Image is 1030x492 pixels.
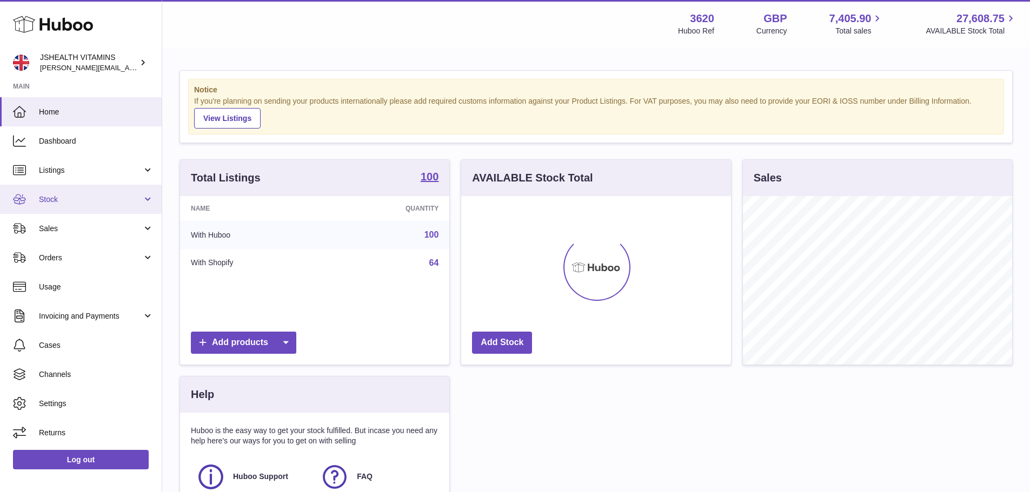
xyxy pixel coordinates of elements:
[13,450,149,469] a: Log out
[191,426,438,446] p: Huboo is the easy way to get your stock fulfilled. But incase you need any help here's our ways f...
[196,462,309,491] a: Huboo Support
[39,428,154,438] span: Returns
[421,171,438,182] strong: 100
[421,171,438,184] a: 100
[40,52,137,73] div: JSHEALTH VITAMINS
[180,249,325,277] td: With Shopify
[194,85,998,95] strong: Notice
[180,196,325,221] th: Name
[40,63,217,72] span: [PERSON_NAME][EMAIL_ADDRESS][DOMAIN_NAME]
[357,471,373,482] span: FAQ
[39,165,142,176] span: Listings
[429,258,439,267] a: 64
[39,253,142,263] span: Orders
[39,224,142,234] span: Sales
[835,26,883,36] span: Total sales
[754,171,782,185] h3: Sales
[829,11,884,36] a: 7,405.90 Total sales
[926,26,1017,36] span: AVAILABLE Stock Total
[194,108,261,129] a: View Listings
[194,96,998,129] div: If you're planning on sending your products internationally please add required customs informati...
[325,196,450,221] th: Quantity
[39,107,154,117] span: Home
[678,26,714,36] div: Huboo Ref
[39,369,154,380] span: Channels
[424,230,439,239] a: 100
[39,340,154,351] span: Cases
[233,471,288,482] span: Huboo Support
[39,311,142,321] span: Invoicing and Payments
[926,11,1017,36] a: 27,608.75 AVAILABLE Stock Total
[320,462,433,491] a: FAQ
[956,11,1005,26] span: 27,608.75
[829,11,872,26] span: 7,405.90
[690,11,714,26] strong: 3620
[39,399,154,409] span: Settings
[472,171,593,185] h3: AVAILABLE Stock Total
[13,55,29,71] img: francesca@jshealthvitamins.com
[180,221,325,249] td: With Huboo
[191,332,296,354] a: Add products
[39,136,154,146] span: Dashboard
[472,332,532,354] a: Add Stock
[191,171,261,185] h3: Total Listings
[763,11,787,26] strong: GBP
[756,26,787,36] div: Currency
[39,282,154,292] span: Usage
[191,387,214,402] h3: Help
[39,194,142,205] span: Stock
